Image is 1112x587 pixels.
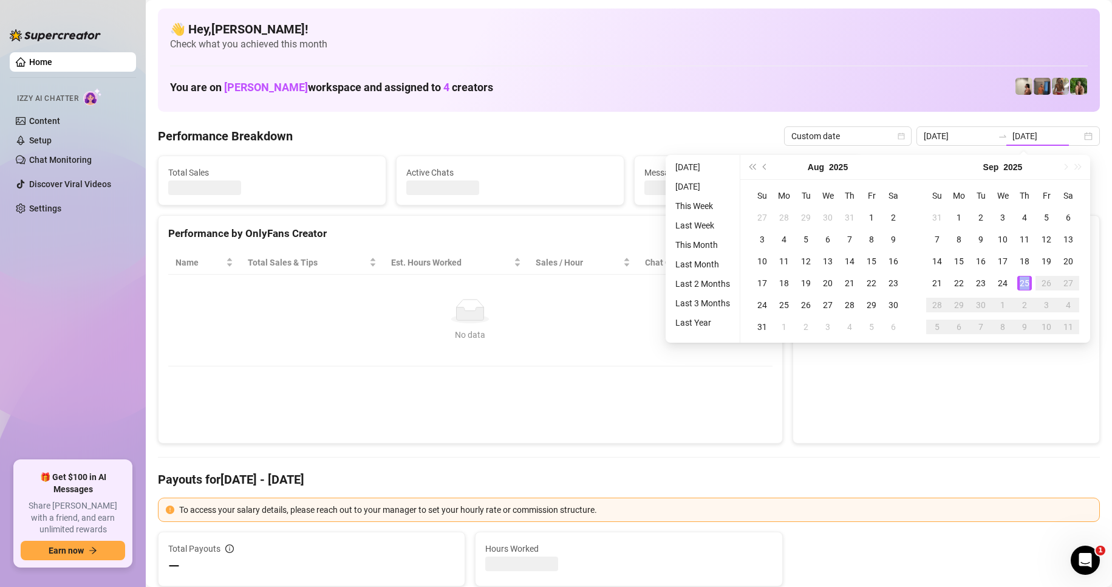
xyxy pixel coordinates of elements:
span: 1 [1096,546,1105,555]
img: Nathaniel [1070,78,1087,95]
a: Content [29,116,60,126]
span: 4 [443,81,449,94]
span: Izzy AI Chatter [17,93,78,105]
h4: 👋 Hey, [PERSON_NAME] ! [170,21,1088,38]
button: Earn nowarrow-right [21,541,125,560]
a: Setup [29,136,52,145]
div: Sales by OnlyFans Creator [803,225,1090,242]
span: Active Chats [406,166,614,179]
iframe: Intercom live chat [1071,546,1100,575]
span: Earn now [49,546,84,555]
span: Messages Sent [644,166,852,179]
img: AI Chatter [83,88,102,106]
span: to [998,131,1008,141]
th: Chat Conversion [638,251,772,275]
a: Home [29,57,52,67]
span: — [168,557,180,576]
a: Discover Viral Videos [29,179,111,189]
span: Name [176,256,223,269]
input: End date [1012,129,1082,143]
div: No data [180,328,760,342]
th: Name [168,251,240,275]
span: swap-right [998,131,1008,141]
span: 🎁 Get $100 in AI Messages [21,472,125,495]
span: arrow-right [89,546,97,555]
span: [PERSON_NAME] [224,81,308,94]
span: Sales / Hour [536,256,621,269]
span: exclamation-circle [166,506,174,514]
span: Custom date [791,127,904,145]
th: Sales / Hour [528,251,638,275]
span: Total Sales [168,166,376,179]
a: Chat Monitoring [29,155,92,165]
h4: Payouts for [DATE] - [DATE] [158,471,1100,488]
img: logo-BBDzfeDw.svg [10,29,101,41]
img: Wayne [1034,78,1051,95]
h4: Performance Breakdown [158,128,293,145]
img: Nathaniel [1052,78,1069,95]
th: Total Sales & Tips [240,251,384,275]
a: Settings [29,204,61,213]
span: Hours Worked [485,542,772,555]
span: calendar [898,132,905,140]
span: info-circle [225,544,234,553]
div: Est. Hours Worked [391,256,511,269]
span: Total Payouts [168,542,220,555]
img: Ralphy [1015,78,1032,95]
span: Total Sales & Tips [248,256,367,269]
span: Share [PERSON_NAME] with a friend, and earn unlimited rewards [21,500,125,536]
input: Start date [924,129,993,143]
span: Chat Conversion [645,256,755,269]
h1: You are on workspace and assigned to creators [170,81,493,94]
span: Check what you achieved this month [170,38,1088,51]
div: To access your salary details, please reach out to your manager to set your hourly rate or commis... [179,503,1092,517]
div: Performance by OnlyFans Creator [168,225,773,242]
